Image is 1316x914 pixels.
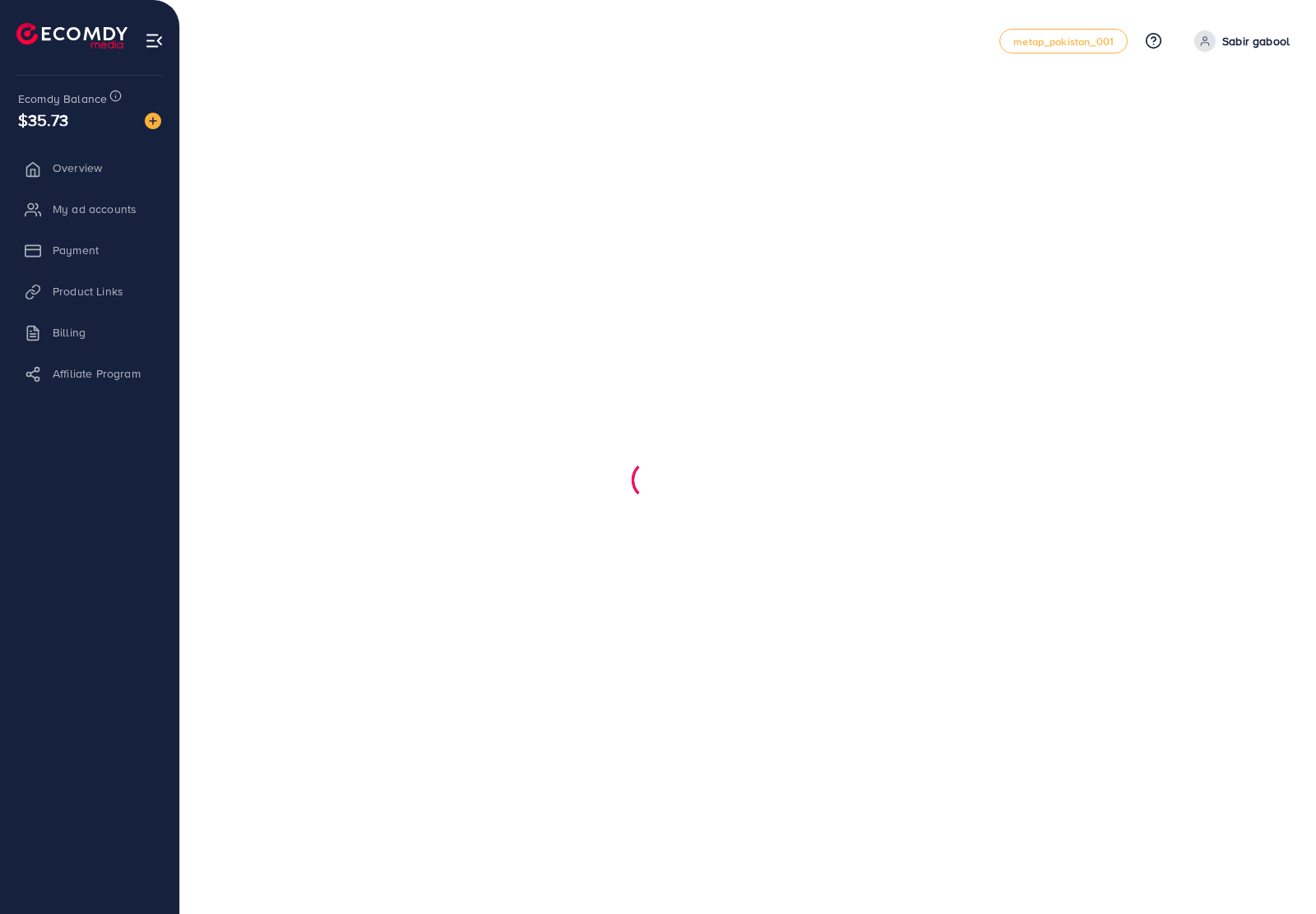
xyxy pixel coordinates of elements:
a: Sabir gabool [1188,30,1290,52]
span: metap_pakistan_001 [1013,36,1114,47]
img: menu [145,31,164,50]
img: image [145,113,161,129]
span: $35.73 [18,108,68,132]
a: metap_pakistan_001 [999,29,1128,53]
span: Ecomdy Balance [18,90,107,107]
p: Sabir gabool [1222,31,1290,51]
img: logo [16,23,127,49]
